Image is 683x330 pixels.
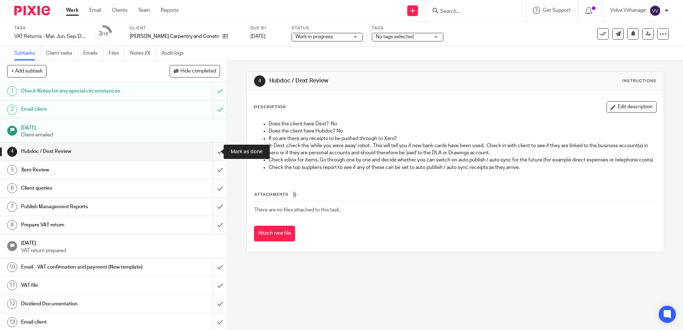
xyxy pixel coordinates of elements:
[21,201,144,212] h1: Publish Management Reports
[112,7,128,14] a: Clients
[21,317,144,327] h1: Email client
[21,86,144,96] h1: Check Notes for any special circumstances
[269,142,656,157] p: In Dext, check the 'while you were away' robot. This will tell you if new bank cards have been us...
[7,220,17,230] div: 8
[254,104,286,110] p: Description
[109,46,125,60] a: Files
[7,202,17,212] div: 7
[21,165,144,175] h1: Xero Review
[250,25,283,31] label: Due by
[269,164,656,171] p: Check the top suppliers report to see if any of these can be set to auto publish / auto sync rece...
[7,280,17,290] div: 11
[21,122,220,131] h1: [DATE]
[170,65,220,77] button: Hide completed
[161,7,179,14] a: Reports
[21,104,144,115] h1: Email client
[622,78,657,84] div: Instructions
[14,25,86,31] label: Task
[21,238,220,247] h1: [DATE]
[254,75,265,87] div: 4
[269,77,470,85] h1: Hubdoc / Dext Review
[649,5,661,16] img: svg%3E
[21,220,144,230] h1: Prepare VAT return
[102,32,108,36] small: /15
[372,25,443,31] label: Tags
[83,46,103,60] a: Emails
[99,30,108,38] div: 3
[7,262,17,272] div: 10
[14,33,86,40] div: VAT Returns - Mar, Jun, Sep, Dec
[269,135,656,142] p: If so are there any receipts to be pushed through to Xero?
[21,299,144,309] h1: Dividend Documentation
[89,7,101,14] a: Email
[21,262,144,272] h1: Email - VAT confirmation and payment (New template)
[7,183,17,193] div: 6
[7,299,17,309] div: 12
[161,46,189,60] a: Audit logs
[295,34,333,39] span: Work in progress
[7,317,17,327] div: 13
[269,127,656,135] p: Does the client have Hubdoc? No
[254,192,289,196] span: Attachments
[46,46,78,60] a: Client tasks
[269,120,656,127] p: Does the client have Dext? No
[21,183,144,194] h1: Client queries
[7,86,17,96] div: 1
[21,146,144,157] h1: Hubdoc / Dext Review
[130,46,156,60] a: Notes (0)
[138,7,150,14] a: Team
[130,25,241,31] label: Client
[254,207,340,212] span: There are no files attached to this task.
[7,165,17,175] div: 5
[21,131,220,139] p: Client emailed
[66,7,79,14] a: Work
[7,105,17,115] div: 2
[610,7,646,14] p: Vidva Vithanage
[14,6,50,15] img: Pixie
[543,8,570,13] span: Get Support
[21,280,144,291] h1: VAT file
[291,25,363,31] label: Status
[21,247,220,254] p: VAT return prepared
[14,46,41,60] a: Subtasks
[250,34,265,39] span: [DATE]
[130,33,219,40] p: [PERSON_NAME] Carpentry and Construction
[180,69,216,74] span: Hide completed
[254,226,295,242] button: Attach new file
[607,101,657,113] button: Edit description
[7,147,17,157] div: 4
[7,65,46,77] button: + Add subtask
[440,9,504,15] input: Search
[376,34,414,39] span: No tags selected
[269,156,656,164] p: Check inbox for items. Go through one by one and decide whether you can switch on auto publish / ...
